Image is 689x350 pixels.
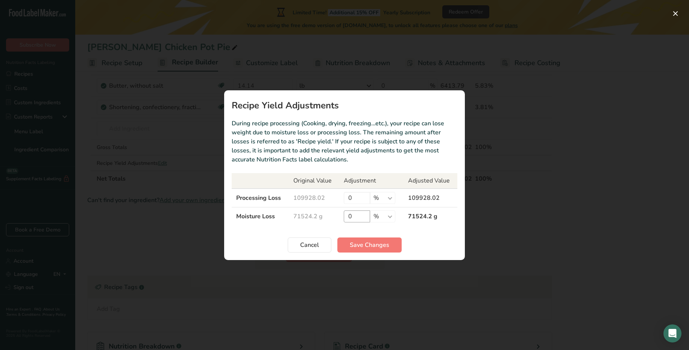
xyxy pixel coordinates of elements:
[663,324,681,342] div: Open Intercom Messenger
[300,240,319,250] span: Cancel
[404,189,457,207] td: 109928.02
[232,189,289,207] td: Processing Loss
[350,240,389,250] span: Save Changes
[339,173,404,189] th: Adjustment
[289,173,339,189] th: Original Value
[288,237,331,253] button: Cancel
[337,237,402,253] button: Save Changes
[232,207,289,225] td: Moisture Loss
[232,101,457,110] h1: Recipe Yield Adjustments
[404,173,457,189] th: Adjusted Value
[289,207,339,225] td: 71524.2 g
[404,207,457,225] td: 71524.2 g
[232,119,457,164] p: During recipe processing (Cooking, drying, freezing…etc.), your recipe can lose weight due to moi...
[289,189,339,207] td: 109928.02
